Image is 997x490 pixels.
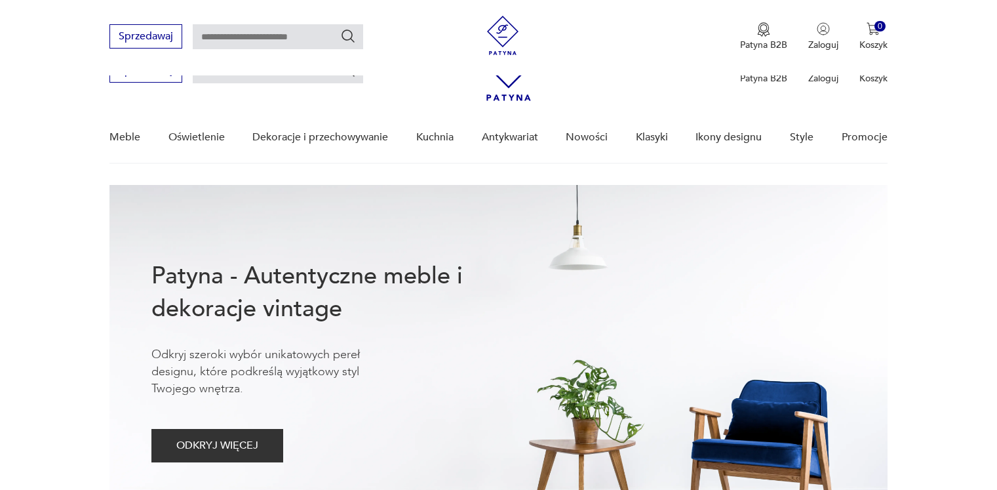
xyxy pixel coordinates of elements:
a: Promocje [842,112,888,163]
img: Ikona medalu [757,22,770,37]
a: Style [790,112,813,163]
p: Zaloguj [808,72,838,85]
a: Sprzedawaj [109,67,182,76]
div: 0 [874,21,886,32]
a: Meble [109,112,140,163]
p: Odkryj szeroki wybór unikatowych pereł designu, które podkreślą wyjątkowy styl Twojego wnętrza. [151,346,401,398]
a: Kuchnia [416,112,454,163]
button: Sprzedawaj [109,24,182,49]
button: ODKRYJ WIĘCEJ [151,429,283,462]
a: Oświetlenie [168,112,225,163]
a: Dekoracje i przechowywanie [252,112,388,163]
button: Patyna B2B [740,22,787,51]
img: Ikonka użytkownika [817,22,830,35]
a: Antykwariat [482,112,538,163]
p: Koszyk [859,39,888,51]
a: Ikony designu [695,112,762,163]
p: Patyna B2B [740,72,787,85]
button: Szukaj [340,28,356,44]
p: Zaloguj [808,39,838,51]
button: Zaloguj [808,22,838,51]
button: 0Koszyk [859,22,888,51]
a: Ikona medaluPatyna B2B [740,22,787,51]
img: Patyna - sklep z meblami i dekoracjami vintage [483,16,522,55]
img: Ikona koszyka [867,22,880,35]
p: Patyna B2B [740,39,787,51]
h1: Patyna - Autentyczne meble i dekoracje vintage [151,260,505,325]
p: Koszyk [859,72,888,85]
a: Klasyki [636,112,668,163]
a: Sprzedawaj [109,33,182,42]
a: Nowości [566,112,608,163]
a: ODKRYJ WIĘCEJ [151,442,283,451]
